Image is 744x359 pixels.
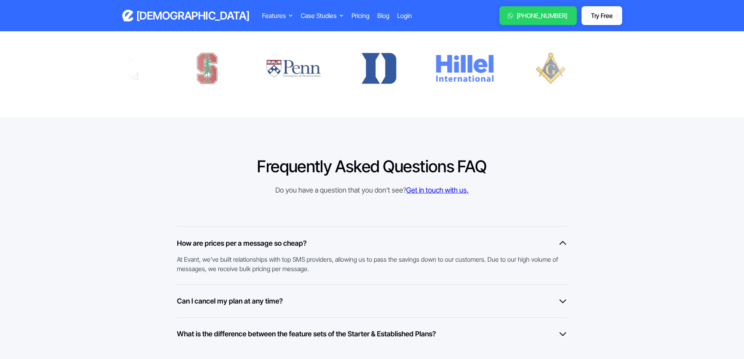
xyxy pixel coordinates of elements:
div: [PHONE_NUMBER] [517,11,568,20]
a: Blog [377,11,389,20]
div: At Evant, we've built relationships with top SMS providers, allowing us to pass the savings down ... [177,248,560,273]
h3: [DEMOGRAPHIC_DATA] [136,9,250,23]
a: home [122,9,250,23]
a: Pricing [351,11,369,20]
a: Get in touch with us. [406,186,468,194]
h6: Can I cancel my plan at any time? [177,296,283,306]
h6: What is the difference between the feature sets of the Starter & Established Plans? [177,329,436,339]
a: Try Free [582,6,622,25]
a: [PHONE_NUMBER] [500,6,577,25]
a: Login [397,11,412,20]
div: Do you have a question that you don't see? [257,185,487,195]
div: Features [262,11,286,20]
div: Case Studies [301,11,344,20]
h2: Frequently Asked Questions FAQ [257,156,487,177]
div: Case Studies [301,11,337,20]
h6: How are prices per a message so cheap? [177,238,307,248]
div: Features [262,11,293,20]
